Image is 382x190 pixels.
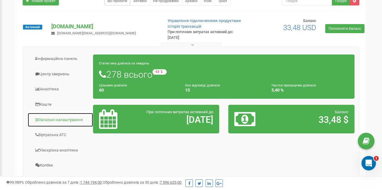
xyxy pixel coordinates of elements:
[27,113,93,127] a: Загальні налаштування
[99,61,149,65] small: Статистика дзвінків за тиждень
[275,115,348,125] h2: 33,48 $
[325,24,364,33] a: Поповнити баланс
[27,82,93,97] a: Аналiтика
[168,29,245,40] p: При поточних витратах активний до: [DATE]
[57,31,136,35] span: [DOMAIN_NAME][EMAIL_ADDRESS][DOMAIN_NAME]
[283,23,316,32] span: 33,48 USD
[361,156,376,170] iframe: Intercom live chat
[335,110,348,114] span: Баланс
[99,88,176,92] h4: 60
[140,115,213,125] h2: [DATE]
[27,97,93,112] a: Кошти
[168,24,201,29] a: Історія транзакцій
[271,83,316,87] small: Частка пропущених дзвінків
[6,180,24,185] span: 99,989%
[303,18,316,23] span: Баланс
[99,83,127,87] small: Цільових дзвінків
[152,69,167,75] small: -53
[374,156,379,161] span: 1
[160,180,181,185] u: 7 596 625,00
[185,83,220,87] small: Без відповіді дзвінків
[27,67,93,82] a: Центр звернень
[271,88,348,92] h4: 5,40 %
[27,158,93,173] a: Колбек
[80,180,102,185] u: 1 744 194,00
[27,143,93,158] a: Наскрізна аналітика
[23,25,42,30] span: Активний
[25,180,102,185] span: Оброблено дзвінків за 7 днів :
[168,18,241,23] a: Управління підключеними продуктами
[103,180,181,185] span: Оброблено дзвінків за 30 днів :
[27,128,93,142] a: Віртуальна АТС
[146,110,213,114] span: При поточних витратах активний до
[51,23,158,30] p: [DOMAIN_NAME]
[185,88,262,92] h4: 15
[27,51,93,66] a: Інформаційна панель
[99,69,348,79] h1: 278 всього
